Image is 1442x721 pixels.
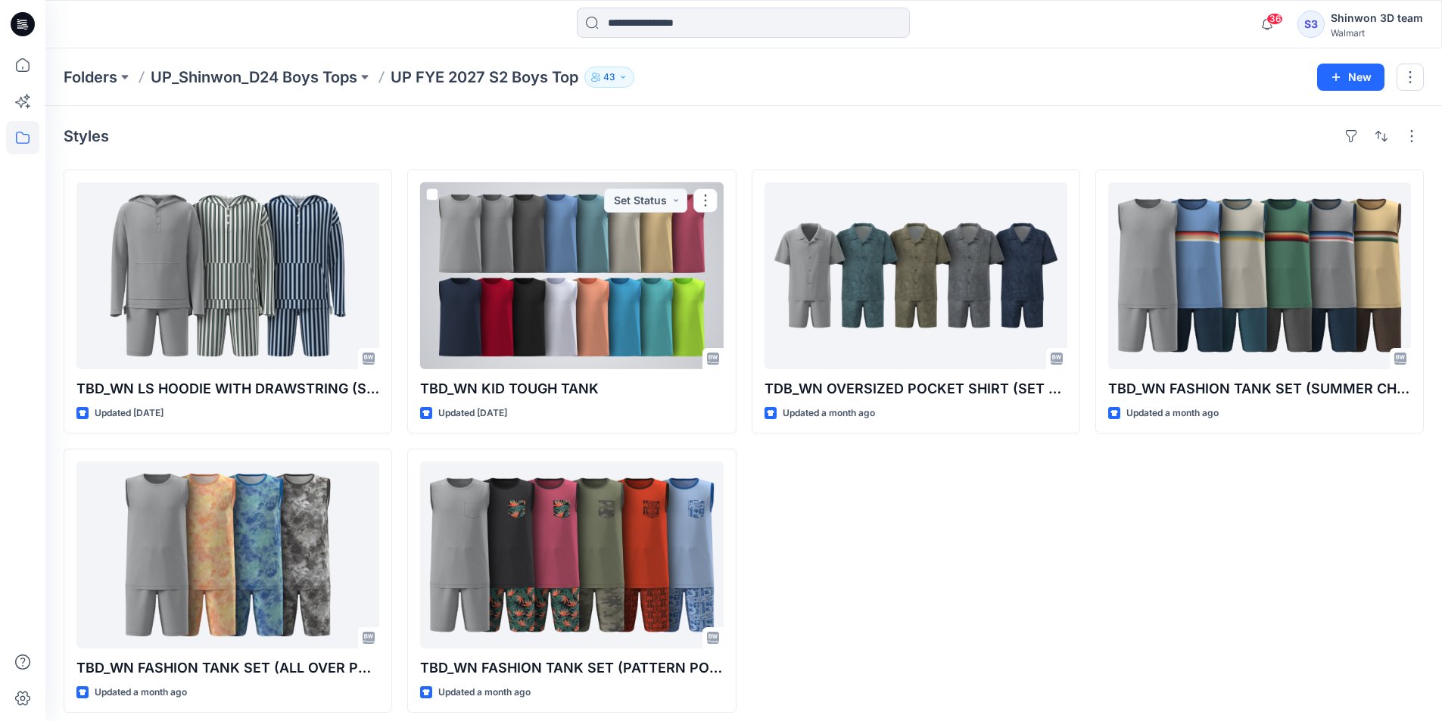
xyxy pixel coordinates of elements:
[64,127,109,145] h4: Styles
[95,685,187,701] p: Updated a month ago
[1126,406,1219,421] p: Updated a month ago
[438,685,531,701] p: Updated a month ago
[420,378,723,399] p: TBD_WN KID TOUGH TANK
[783,406,875,421] p: Updated a month ago
[603,69,615,85] p: 43
[438,406,507,421] p: Updated [DATE]
[76,182,379,369] a: TBD_WN LS HOODIE WITH DRAWSTRING (SET W.SHORTS)
[765,378,1067,399] p: TDB_WN OVERSIZED POCKET SHIRT (SET W.SHORTER SHORTS)
[765,182,1067,369] a: TDB_WN OVERSIZED POCKET SHIRT (SET W.SHORTER SHORTS)
[1331,27,1423,39] div: Walmart
[1266,13,1283,25] span: 36
[420,182,723,369] a: TBD_WN KID TOUGH TANK
[76,378,379,399] p: TBD_WN LS HOODIE WITH DRAWSTRING (SET W.SHORTS)
[95,406,164,421] p: Updated [DATE]
[1108,378,1411,399] p: TBD_WN FASHION TANK SET (SUMMER CHEST STRIPE)
[1331,9,1423,27] div: Shinwon 3D team
[1317,64,1384,91] button: New
[1108,182,1411,369] a: TBD_WN FASHION TANK SET (SUMMER CHEST STRIPE)
[584,67,634,88] button: 43
[420,462,723,648] a: TBD_WN FASHION TANK SET (PATTERN POCKET CONTR BINDING)
[1297,11,1325,38] div: S3
[76,657,379,679] p: TBD_WN FASHION TANK SET (ALL OVER PRINTS)
[391,67,578,88] p: UP FYE 2027 S2 Boys Top
[64,67,117,88] a: Folders
[420,657,723,679] p: TBD_WN FASHION TANK SET (PATTERN POCKET CONTR BINDING)
[76,462,379,648] a: TBD_WN FASHION TANK SET (ALL OVER PRINTS)
[151,67,357,88] a: UP_Shinwon_D24 Boys Tops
